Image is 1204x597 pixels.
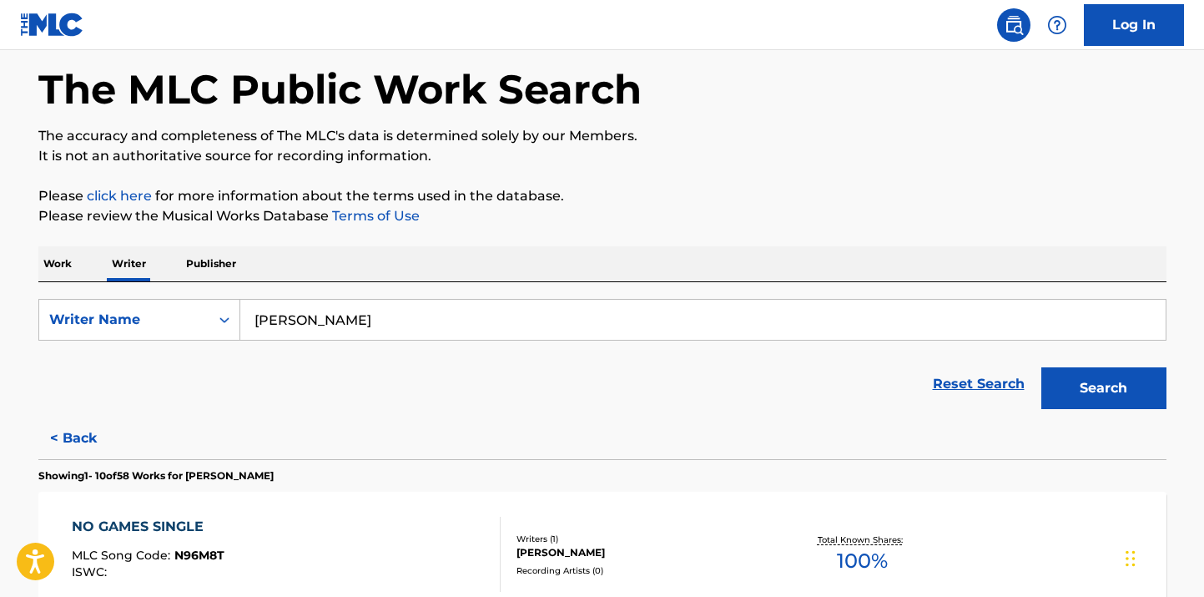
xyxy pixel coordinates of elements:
a: Public Search [997,8,1030,42]
span: ISWC : [72,564,111,579]
div: Writers ( 1 ) [516,533,768,545]
p: Showing 1 - 10 of 58 Works for [PERSON_NAME] [38,468,274,483]
div: Drag [1126,534,1136,584]
button: < Back [38,417,139,459]
span: MLC Song Code : [72,548,174,563]
span: N96M8T [174,548,224,563]
img: help [1047,15,1067,35]
a: Terms of Use [329,208,420,224]
div: Writer Name [49,310,199,330]
p: Please review the Musical Works Database [38,206,1166,226]
span: 100 % [837,546,888,576]
p: Work [38,246,77,281]
p: Please for more information about the terms used in the database. [38,186,1166,206]
p: It is not an authoritative source for recording information. [38,146,1166,166]
a: click here [87,188,152,204]
div: Help [1040,8,1074,42]
a: Log In [1084,4,1184,46]
h1: The MLC Public Work Search [38,64,642,114]
p: Publisher [181,246,241,281]
form: Search Form [38,299,1166,417]
p: The accuracy and completeness of The MLC's data is determined solely by our Members. [38,126,1166,146]
div: Recording Artists ( 0 ) [516,564,768,577]
p: Writer [107,246,151,281]
p: Total Known Shares: [818,534,907,546]
iframe: Chat Widget [1121,517,1204,597]
a: Reset Search [924,366,1033,402]
button: Search [1041,367,1166,409]
div: [PERSON_NAME] [516,545,768,560]
div: NO GAMES SINGLE [72,517,224,537]
img: MLC Logo [20,13,84,37]
img: search [1004,15,1024,35]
